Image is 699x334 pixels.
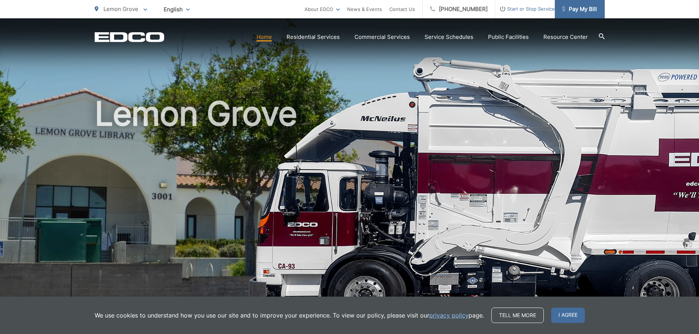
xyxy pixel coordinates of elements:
a: Resource Center [543,33,588,41]
a: Commercial Services [354,33,410,41]
a: News & Events [347,5,382,14]
a: Tell me more [491,308,544,323]
h1: Lemon Grove [95,95,605,327]
span: English [158,3,195,16]
a: Contact Us [389,5,415,14]
a: Residential Services [287,33,340,41]
a: EDCD logo. Return to the homepage. [95,32,164,42]
span: I agree [551,308,585,323]
a: privacy policy [429,311,469,320]
span: Pay My Bill [562,5,597,14]
a: Home [256,33,272,41]
a: Service Schedules [425,33,473,41]
span: Lemon Grove [103,5,138,12]
p: We use cookies to understand how you use our site and to improve your experience. To view our pol... [95,311,484,320]
a: About EDCO [305,5,340,14]
a: Public Facilities [488,33,529,41]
